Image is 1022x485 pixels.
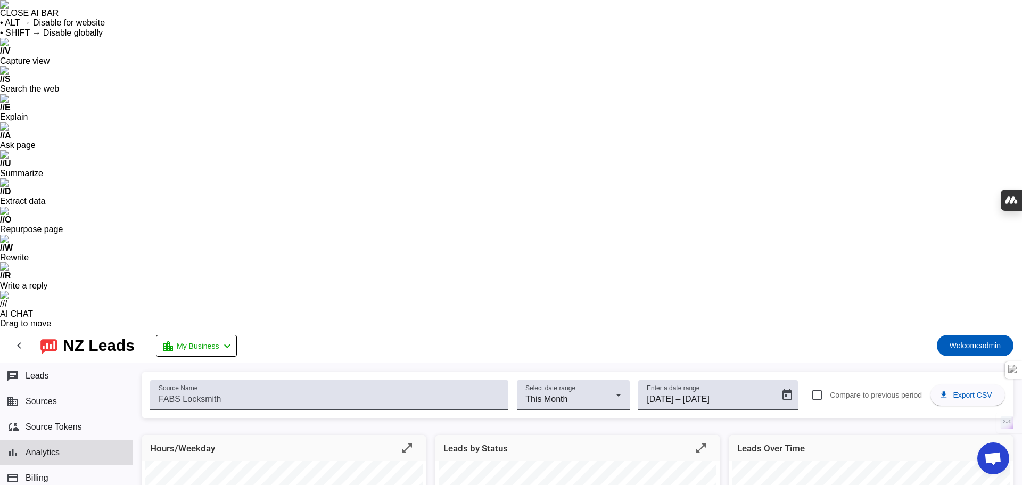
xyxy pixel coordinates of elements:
[162,340,175,352] mat-icon: location_city
[156,335,237,357] button: My Business
[26,397,57,406] span: Sources
[525,394,567,404] span: This Month
[647,393,673,406] input: Start date
[977,442,1009,474] div: Open chat
[40,336,57,355] img: logo
[6,369,19,382] mat-icon: chat
[695,442,707,455] mat-icon: open_in_full
[6,421,19,433] mat-icon: cloud_sync
[150,441,215,456] mat-card-title: Hours/Weekday
[830,391,922,399] span: Compare to previous period
[676,393,681,406] span: –
[401,442,414,455] mat-icon: open_in_full
[950,341,980,350] span: Welcome
[443,441,508,456] mat-card-title: Leads by Status
[777,384,798,406] button: Open calendar
[63,338,135,353] div: NZ Leads
[26,448,60,457] span: Analytics
[737,441,805,456] mat-card-title: Leads Over Time
[939,390,949,400] mat-icon: download
[953,391,992,399] span: Export CSV
[26,371,49,381] span: Leads
[683,393,745,406] input: End date
[159,393,500,406] input: FABS Locksmith
[177,339,219,354] span: My Business
[950,338,1001,353] span: admin
[6,472,19,484] mat-icon: payment
[26,473,48,483] span: Billing
[930,384,1005,406] button: Export CSV
[647,385,699,392] mat-label: Enter a date range
[26,422,82,432] span: Source Tokens
[988,442,1001,455] mat-icon: open_in_full
[937,335,1013,356] button: Welcomeadmin
[6,446,19,459] mat-icon: bar_chart
[221,340,234,352] mat-icon: chevron_left
[6,395,19,408] mat-icon: business
[159,385,197,392] mat-label: Source Name
[13,339,26,352] mat-icon: chevron_left
[525,385,575,392] mat-label: Select date range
